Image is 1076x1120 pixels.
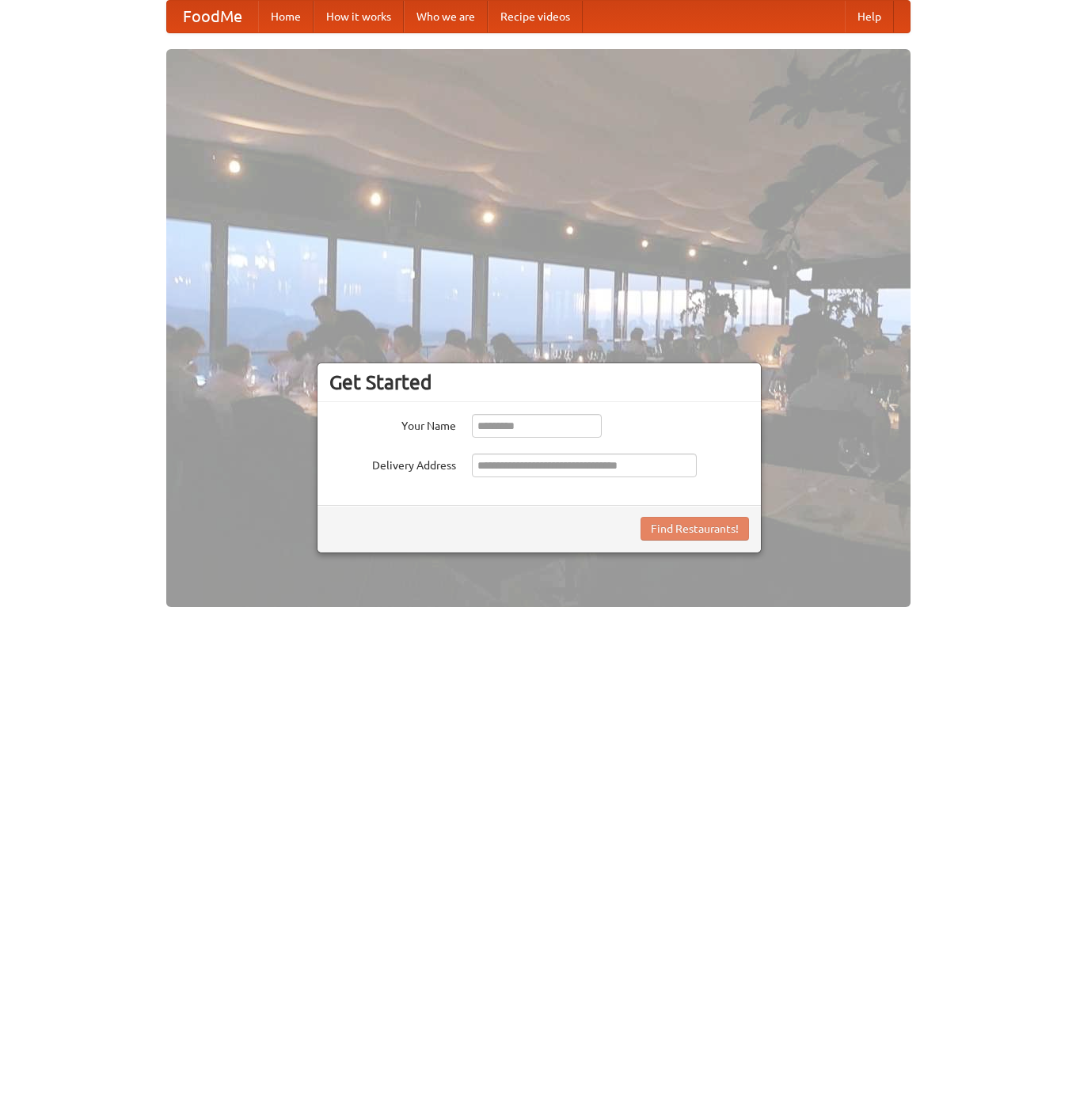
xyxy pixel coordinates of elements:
[404,1,488,32] a: Who we are
[329,454,456,473] label: Delivery Address
[329,414,456,434] label: Your Name
[329,370,749,394] h3: Get Started
[845,1,894,32] a: Help
[167,1,258,32] a: FoodMe
[641,517,749,541] button: Find Restaurants!
[488,1,583,32] a: Recipe videos
[258,1,314,32] a: Home
[314,1,404,32] a: How it works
